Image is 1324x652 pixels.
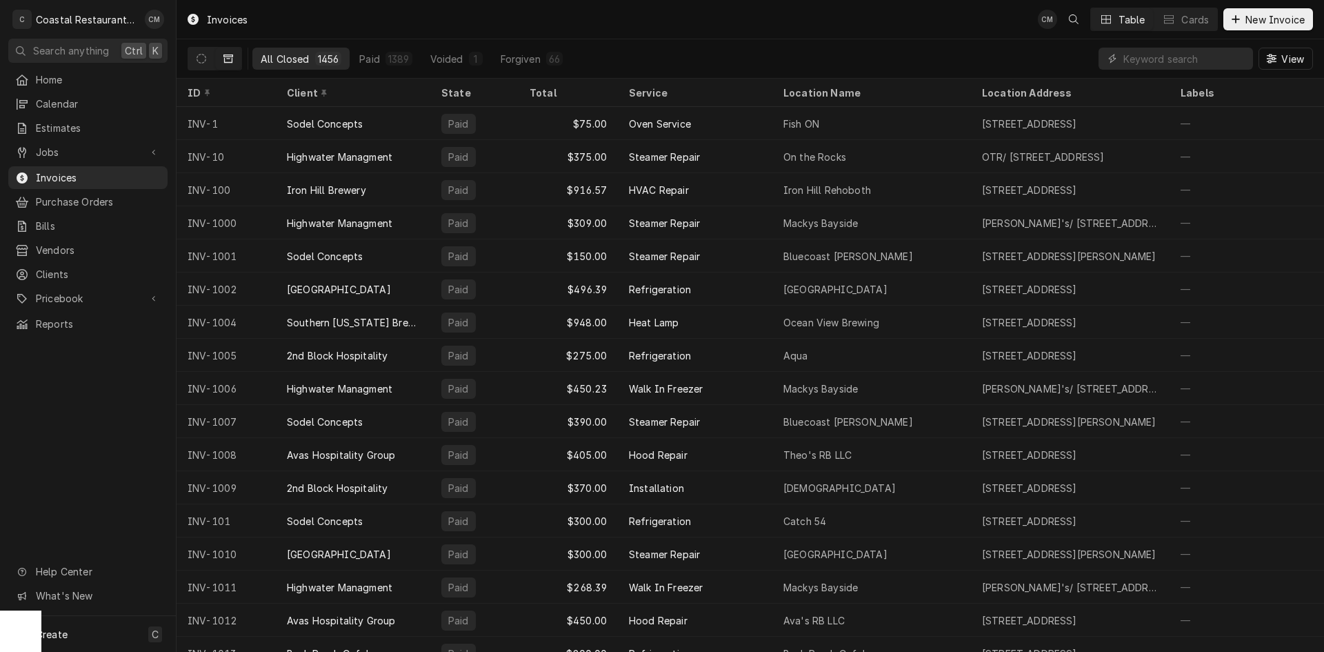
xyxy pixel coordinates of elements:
[783,382,858,396] div: Mackys Bayside
[1119,12,1145,27] div: Table
[177,273,276,306] div: INV-1002
[152,43,159,58] span: K
[519,107,618,140] div: $75.00
[177,306,276,339] div: INV-1004
[1123,48,1246,70] input: Keyword search
[447,382,470,396] div: Paid
[982,448,1077,462] div: [STREET_ADDRESS]
[287,183,366,197] div: Iron Hill Brewery
[36,291,140,306] span: Pricebook
[982,183,1077,197] div: [STREET_ADDRESS]
[177,504,276,537] div: INV-101
[982,282,1077,297] div: [STREET_ADDRESS]
[318,52,339,66] div: 1456
[36,267,161,281] span: Clients
[629,216,700,230] div: Steamer Repair
[36,145,140,159] span: Jobs
[629,580,703,595] div: Walk In Freezer
[447,282,470,297] div: Paid
[1258,48,1313,70] button: View
[8,287,168,310] a: Go to Pricebook
[359,52,380,66] div: Paid
[8,39,168,63] button: Search anythingCtrlK
[8,166,168,189] a: Invoices
[188,86,262,100] div: ID
[519,372,618,405] div: $450.23
[1038,10,1057,29] div: CM
[287,514,363,528] div: Sodel Concepts
[1181,12,1209,27] div: Cards
[447,216,470,230] div: Paid
[519,306,618,339] div: $948.00
[447,183,470,197] div: Paid
[519,206,618,239] div: $309.00
[177,206,276,239] div: INV-1000
[36,219,161,233] span: Bills
[177,372,276,405] div: INV-1006
[519,140,618,173] div: $375.00
[177,140,276,173] div: INV-10
[519,405,618,438] div: $390.00
[287,547,391,562] div: [GEOGRAPHIC_DATA]
[177,173,276,206] div: INV-100
[8,117,168,139] a: Estimates
[629,514,691,528] div: Refrigeration
[430,52,463,66] div: Voided
[1181,86,1324,100] div: Labels
[530,86,604,100] div: Total
[783,315,879,330] div: Ocean View Brewing
[629,86,759,100] div: Service
[982,348,1077,363] div: [STREET_ADDRESS]
[629,315,679,330] div: Heat Lamp
[287,150,392,164] div: Highwater Managment
[261,52,310,66] div: All Closed
[447,613,470,628] div: Paid
[287,382,392,396] div: Highwater Managment
[629,150,700,164] div: Steamer Repair
[629,547,700,562] div: Steamer Repair
[447,315,470,330] div: Paid
[441,86,508,100] div: State
[783,183,871,197] div: Iron Hill Rehoboth
[36,12,137,27] div: Coastal Restaurant Repair
[982,86,1156,100] div: Location Address
[36,170,161,185] span: Invoices
[177,471,276,504] div: INV-1009
[447,348,470,363] div: Paid
[629,382,703,396] div: Walk In Freezer
[8,68,168,91] a: Home
[982,514,1077,528] div: [STREET_ADDRESS]
[36,317,161,331] span: Reports
[519,471,618,504] div: $370.00
[1278,52,1307,66] span: View
[447,415,470,429] div: Paid
[287,315,419,330] div: Southern [US_STATE] Brewing Company
[12,10,32,29] div: C
[783,150,846,164] div: On the Rocks
[519,571,618,604] div: $268.39
[549,52,560,66] div: 66
[982,150,1104,164] div: OTR/ [STREET_ADDRESS]
[982,580,1158,595] div: [PERSON_NAME]'s/ [STREET_ADDRESS]
[982,249,1156,264] div: [STREET_ADDRESS][PERSON_NAME]
[287,282,391,297] div: [GEOGRAPHIC_DATA]
[8,190,168,213] a: Purchase Orders
[145,10,164,29] div: CM
[501,52,541,66] div: Forgiven
[629,481,684,495] div: Installation
[519,438,618,471] div: $405.00
[36,121,161,135] span: Estimates
[8,584,168,607] a: Go to What's New
[783,348,808,363] div: Aqua
[982,216,1158,230] div: [PERSON_NAME]'s/ [STREET_ADDRESS]
[519,604,618,637] div: $450.00
[783,514,826,528] div: Catch 54
[177,107,276,140] div: INV-1
[783,613,845,628] div: Ava's RB LLC
[287,86,417,100] div: Client
[287,613,396,628] div: Avas Hospitality Group
[982,613,1077,628] div: [STREET_ADDRESS]
[1038,10,1057,29] div: Chad McMaster's Avatar
[8,313,168,335] a: Reports
[629,613,688,628] div: Hood Repair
